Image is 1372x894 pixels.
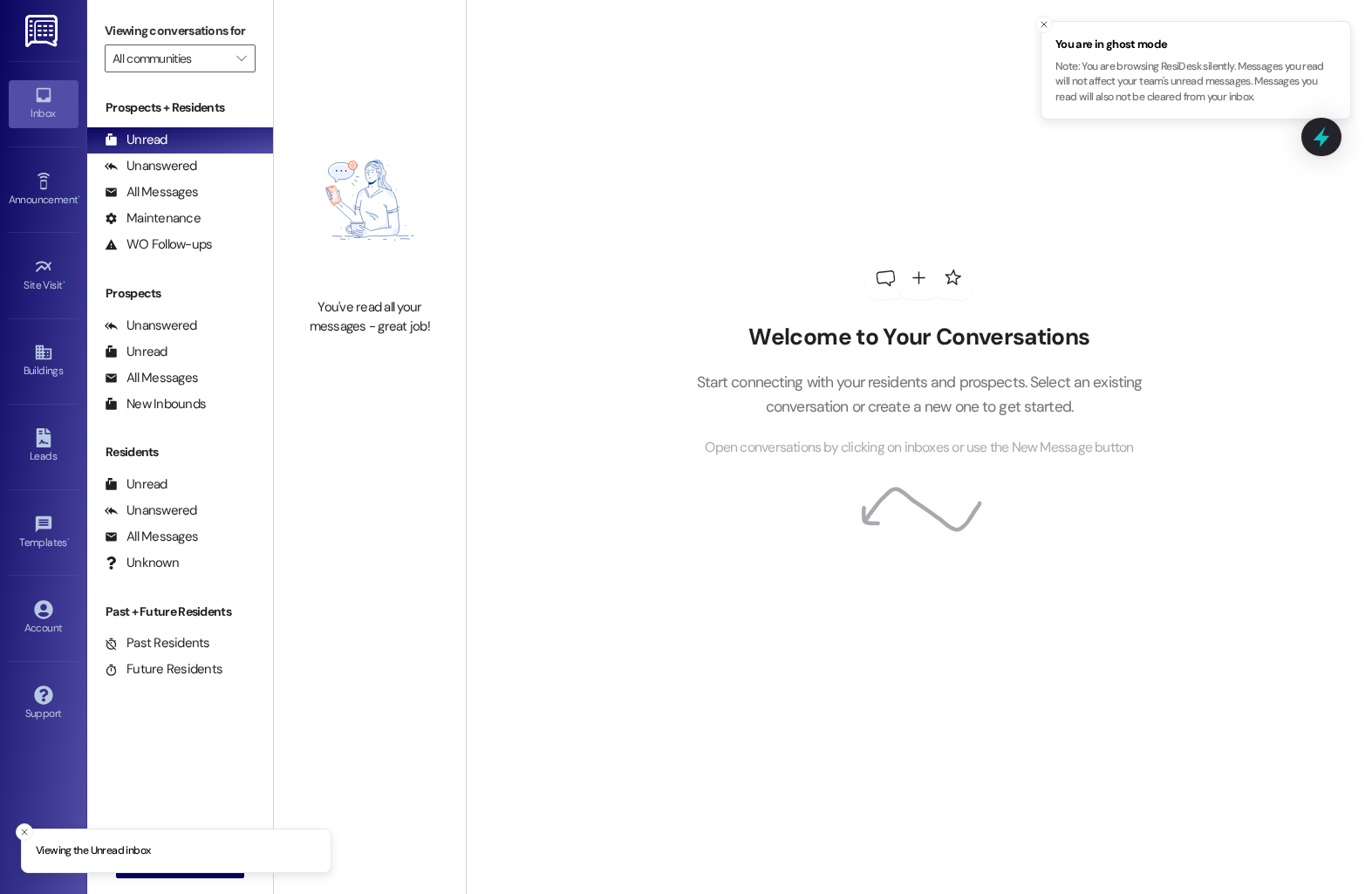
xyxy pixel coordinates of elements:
[87,99,273,117] div: Prospects + Residents
[105,528,198,546] div: All Messages
[293,111,447,290] img: empty-state
[67,534,70,546] span: •
[105,634,210,652] div: Past Residents
[105,475,167,494] div: Unread
[1035,16,1053,33] button: Close toast
[78,191,80,203] span: •
[9,423,78,470] a: Leads
[113,44,228,72] input: All communities
[36,843,150,859] p: Viewing the Unread inbox
[105,209,201,228] div: Maintenance
[105,157,197,175] div: Unanswered
[9,509,78,556] a: Templates •
[105,131,167,149] div: Unread
[105,235,212,254] div: WO Follow-ups
[293,298,447,336] div: You've read all your messages - great job!
[670,324,1169,351] h2: Welcome to Your Conversations
[9,338,78,385] a: Buildings
[705,437,1133,459] span: Open conversations by clicking on inboxes or use the New Message button
[9,252,78,299] a: Site Visit •
[9,595,78,642] a: Account
[9,680,78,727] a: Support
[105,660,222,679] div: Future Residents
[87,603,273,621] div: Past + Future Residents
[105,343,167,361] div: Unread
[25,15,61,47] img: ResiDesk Logo
[105,395,206,413] div: New Inbounds
[105,183,198,201] div: All Messages
[16,823,33,841] button: Close toast
[105,17,256,44] label: Viewing conversations for
[1055,59,1336,106] p: Note: You are browsing ResiDesk silently. Messages you read will not affect your team's unread me...
[87,443,273,461] div: Residents
[1055,36,1336,53] span: You are in ghost mode
[105,554,179,572] div: Unknown
[9,80,78,127] a: Inbox
[670,370,1169,420] p: Start connecting with your residents and prospects. Select an existing conversation or create a n...
[105,317,197,335] div: Unanswered
[63,276,65,289] span: •
[105,369,198,387] div: All Messages
[87,284,273,303] div: Prospects
[105,502,197,520] div: Unanswered
[236,51,246,65] i: 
